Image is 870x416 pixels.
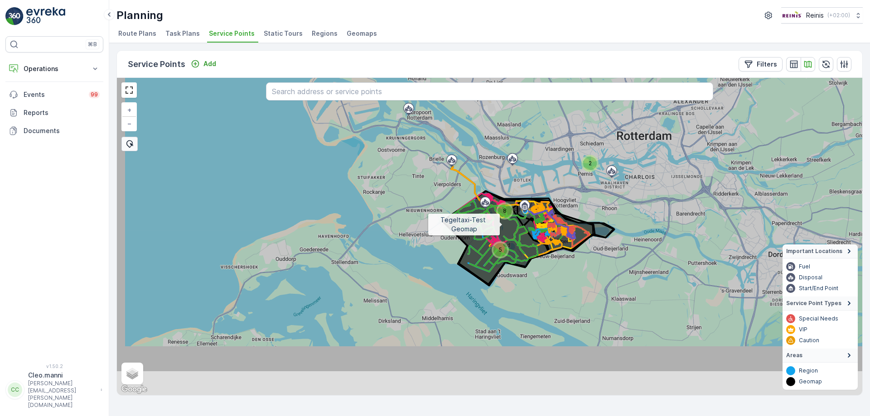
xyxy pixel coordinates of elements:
[266,82,713,100] input: Search address or service points
[203,59,216,68] p: Add
[127,120,132,127] span: −
[786,248,842,255] span: Important Locations
[8,383,22,397] div: CC
[24,90,83,99] p: Events
[799,315,838,322] p: Special Needs
[783,244,858,258] summary: Important Locations
[5,363,103,369] span: v 1.50.2
[783,296,858,311] summary: Service Point Types
[24,64,85,73] p: Operations
[121,137,138,151] div: Bulk Select
[5,371,103,409] button: CCCleo.manni[PERSON_NAME][EMAIL_ADDRESS][PERSON_NAME][DOMAIN_NAME]
[827,12,850,19] p: ( +02:00 )
[187,58,220,69] button: Add
[28,380,96,409] p: [PERSON_NAME][EMAIL_ADDRESS][PERSON_NAME][DOMAIN_NAME]
[493,243,499,249] div: 5
[122,103,136,117] a: Zoom In
[498,204,512,218] div: 8
[24,108,100,117] p: Reports
[24,126,100,135] p: Documents
[165,29,200,38] span: Task Plans
[209,29,255,38] span: Service Points
[786,300,841,307] span: Service Point Types
[799,285,838,292] p: Start/End Point
[583,157,589,162] div: 2
[28,371,96,380] p: Cleo.manni
[799,274,822,281] p: Disposal
[493,243,507,257] div: 5
[128,58,185,71] p: Service Points
[5,104,103,122] a: Reports
[127,106,131,114] span: +
[781,10,802,20] img: Reinis-Logo-Vrijstaand_Tekengebied-1-copy2_aBO4n7j.png
[583,157,597,170] div: 2
[783,349,858,363] summary: Areas
[799,367,818,374] p: Region
[116,8,163,23] p: Planning
[312,29,338,38] span: Regions
[799,337,819,344] p: Caution
[799,378,822,385] p: Geomap
[799,263,810,270] p: Fuel
[799,326,807,333] p: VIP
[91,91,98,98] p: 99
[5,60,103,78] button: Operations
[118,29,156,38] span: Route Plans
[88,41,97,48] p: ⌘B
[786,352,802,359] span: Areas
[5,7,24,25] img: logo
[757,60,777,69] p: Filters
[739,57,783,72] button: Filters
[119,383,149,395] a: Open this area in Google Maps (opens a new window)
[347,29,377,38] span: Geomaps
[5,122,103,140] a: Documents
[119,383,149,395] img: Google
[122,83,136,97] a: View Fullscreen
[498,204,503,210] div: 8
[806,11,824,20] p: Reinis
[264,29,303,38] span: Static Tours
[781,7,863,24] button: Reinis(+02:00)
[26,7,65,25] img: logo_light-DOdMpM7g.png
[5,86,103,104] a: Events99
[122,363,142,383] a: Layers
[122,117,136,130] a: Zoom Out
